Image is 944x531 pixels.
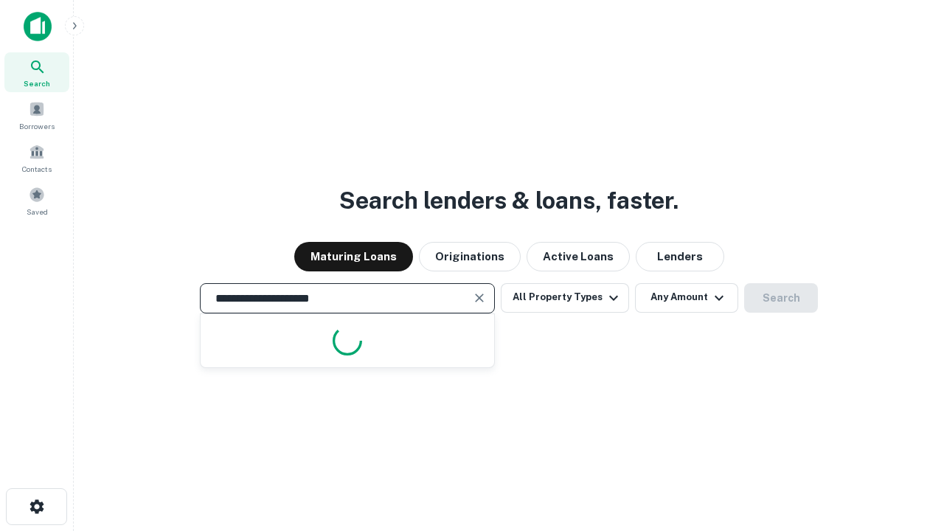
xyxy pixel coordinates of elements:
[24,77,50,89] span: Search
[4,52,69,92] a: Search
[22,163,52,175] span: Contacts
[27,206,48,218] span: Saved
[19,120,55,132] span: Borrowers
[4,95,69,135] a: Borrowers
[294,242,413,271] button: Maturing Loans
[4,138,69,178] a: Contacts
[501,283,629,313] button: All Property Types
[339,183,678,218] h3: Search lenders & loans, faster.
[635,283,738,313] button: Any Amount
[469,288,490,308] button: Clear
[4,181,69,221] a: Saved
[527,242,630,271] button: Active Loans
[24,12,52,41] img: capitalize-icon.png
[419,242,521,271] button: Originations
[636,242,724,271] button: Lenders
[870,413,944,484] iframe: Chat Widget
